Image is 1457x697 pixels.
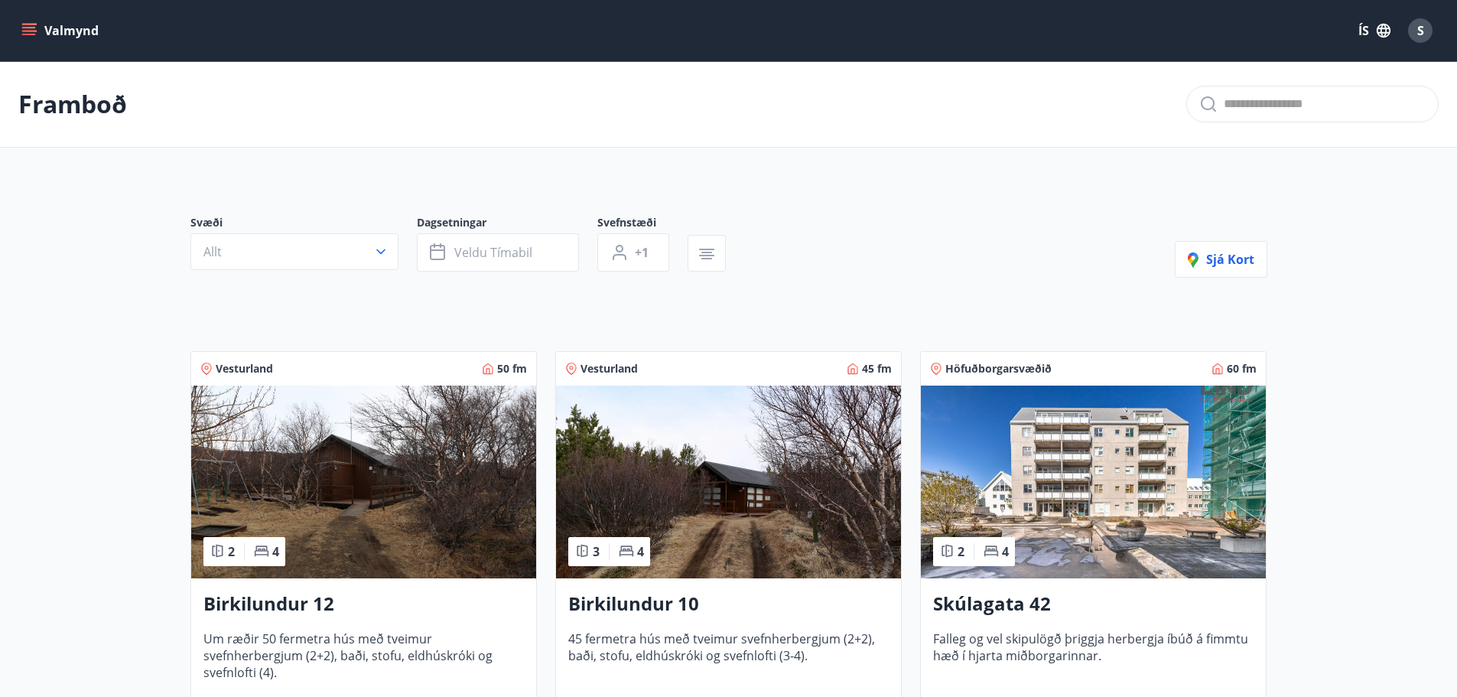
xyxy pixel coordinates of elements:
span: Dagsetningar [417,215,597,233]
span: Svæði [190,215,417,233]
span: +1 [635,244,649,261]
button: ÍS [1350,17,1399,44]
span: 45 fm [862,361,892,376]
button: menu [18,17,105,44]
h3: Birkilundur 12 [203,591,524,618]
img: Paella dish [921,386,1266,578]
span: Höfuðborgarsvæðið [945,361,1052,376]
p: Framboð [18,87,127,121]
span: Vesturland [216,361,273,376]
span: 4 [272,543,279,560]
span: Um ræðir 50 fermetra hús með tveimur svefnherbergjum (2+2), baði, stofu, eldhúskróki og svefnloft... [203,630,524,681]
span: Svefnstæði [597,215,688,233]
button: Veldu tímabil [417,233,579,272]
span: S [1417,22,1424,39]
button: +1 [597,233,669,272]
span: Sjá kort [1188,251,1254,268]
span: 3 [593,543,600,560]
h3: Skúlagata 42 [933,591,1254,618]
span: 50 fm [497,361,527,376]
img: Paella dish [556,386,901,578]
img: Paella dish [191,386,536,578]
span: 2 [958,543,964,560]
button: Sjá kort [1175,241,1267,278]
span: Vesturland [581,361,638,376]
span: Veldu tímabil [454,244,532,261]
span: 45 fermetra hús með tveimur svefnherbergjum (2+2), baði, stofu, eldhúskróki og svefnlofti (3-4). [568,630,889,681]
span: 4 [637,543,644,560]
button: Allt [190,233,398,270]
span: Allt [203,243,222,260]
span: Falleg og vel skipulögð þriggja herbergja íbúð á fimmtu hæð í hjarta miðborgarinnar. [933,630,1254,681]
span: 60 fm [1227,361,1257,376]
button: S [1402,12,1439,49]
span: 2 [228,543,235,560]
span: 4 [1002,543,1009,560]
h3: Birkilundur 10 [568,591,889,618]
